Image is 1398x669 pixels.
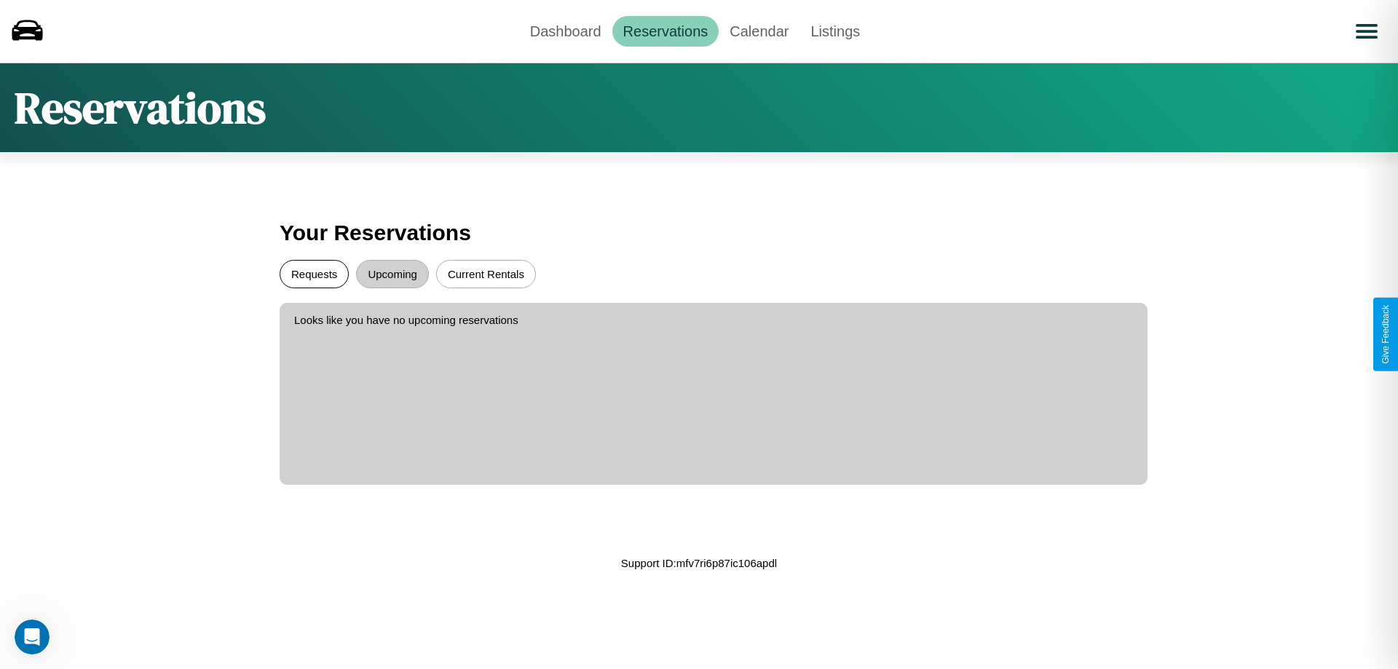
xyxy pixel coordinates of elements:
button: Current Rentals [436,260,536,288]
a: Calendar [719,16,799,47]
iframe: Intercom live chat [15,619,50,654]
a: Listings [799,16,871,47]
button: Upcoming [356,260,429,288]
h1: Reservations [15,78,266,138]
p: Support ID: mfv7ri6p87ic106apdl [621,553,777,573]
p: Looks like you have no upcoming reservations [294,310,1133,330]
h3: Your Reservations [280,213,1118,253]
button: Open menu [1346,11,1387,52]
button: Requests [280,260,349,288]
a: Dashboard [519,16,612,47]
a: Reservations [612,16,719,47]
div: Give Feedback [1381,305,1391,364]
